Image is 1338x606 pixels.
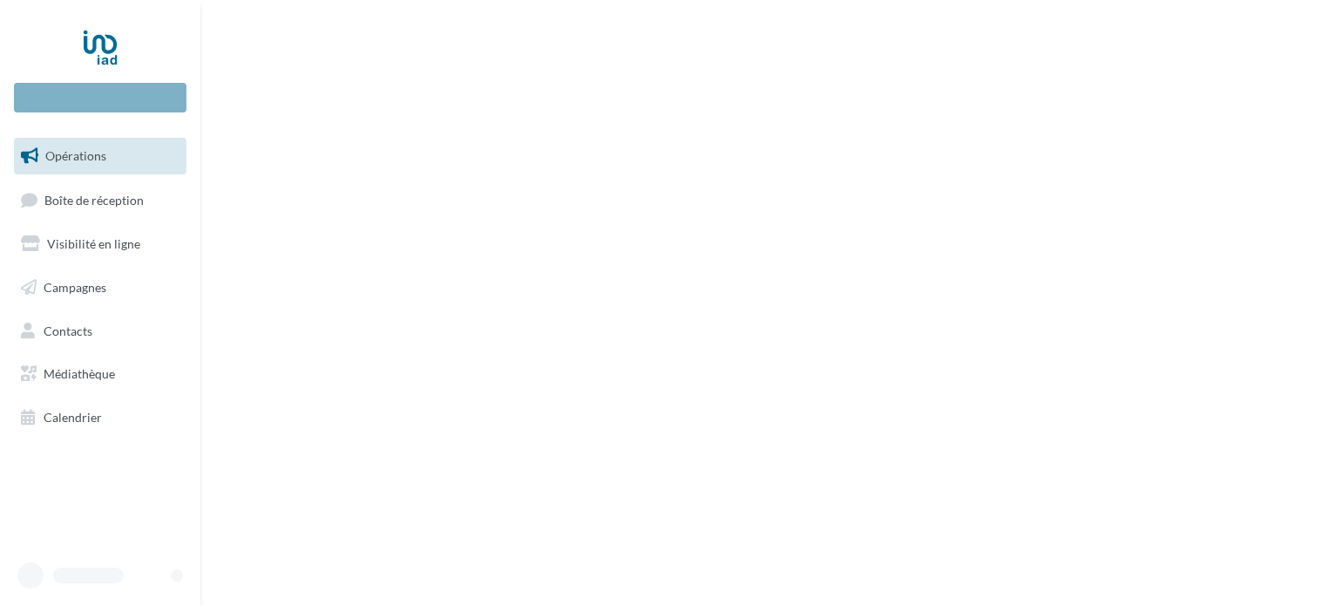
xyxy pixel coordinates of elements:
[10,269,190,306] a: Campagnes
[44,323,92,337] span: Contacts
[44,366,115,381] span: Médiathèque
[10,399,190,436] a: Calendrier
[44,410,102,425] span: Calendrier
[47,236,140,251] span: Visibilité en ligne
[44,280,106,295] span: Campagnes
[14,83,186,112] div: Nouvelle campagne
[10,226,190,262] a: Visibilité en ligne
[10,181,190,219] a: Boîte de réception
[10,138,190,174] a: Opérations
[10,356,190,392] a: Médiathèque
[44,192,144,207] span: Boîte de réception
[45,148,106,163] span: Opérations
[10,313,190,350] a: Contacts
